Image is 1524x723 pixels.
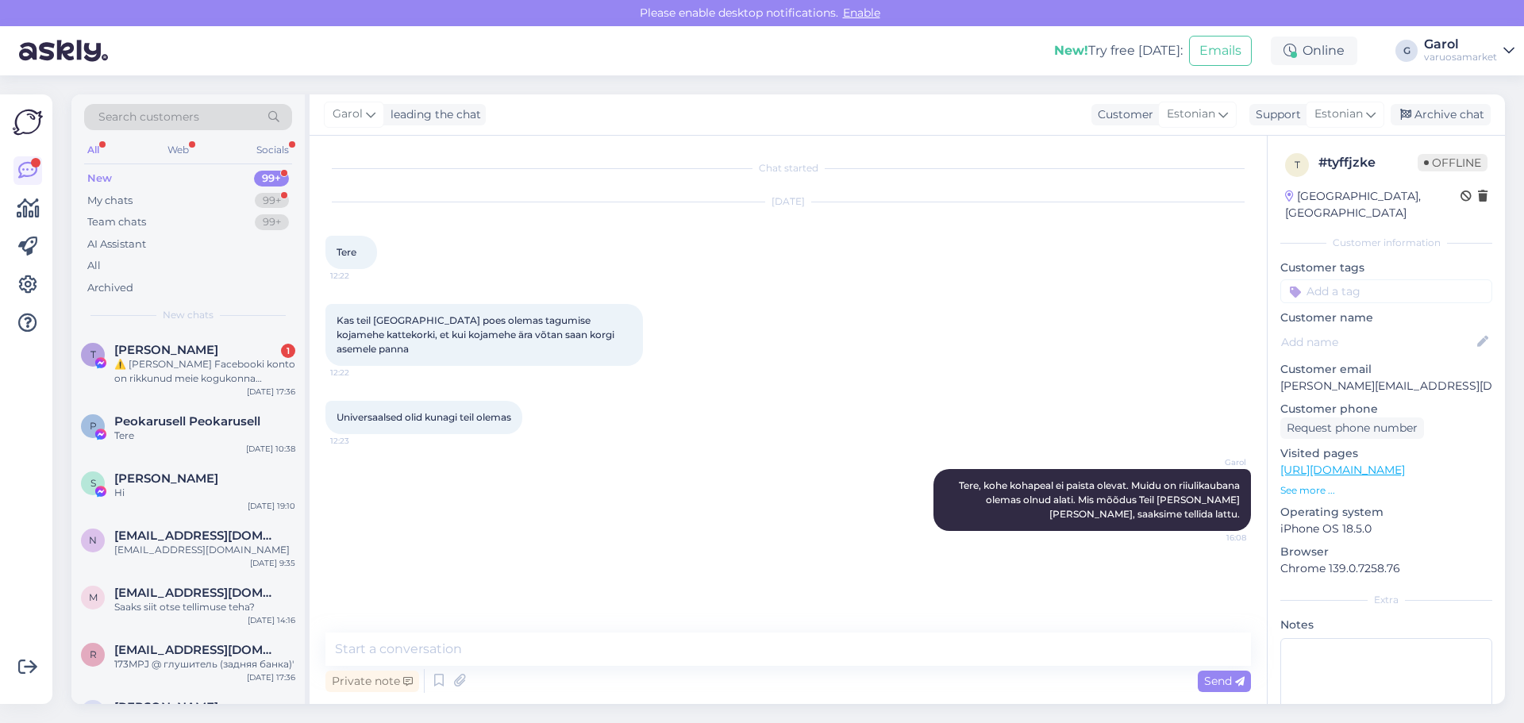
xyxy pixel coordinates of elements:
[247,386,295,398] div: [DATE] 17:36
[114,357,295,386] div: ⚠️ [PERSON_NAME] Facebooki konto on rikkunud meie kogukonna standardeid. Meie süsteem on saanud p...
[114,643,279,657] span: roadangelltd11@gmail.com
[1391,104,1491,125] div: Archive chat
[1280,260,1492,276] p: Customer tags
[1167,106,1215,123] span: Estonian
[90,477,96,489] span: S
[1280,378,1492,394] p: [PERSON_NAME][EMAIL_ADDRESS][DOMAIN_NAME]
[248,500,295,512] div: [DATE] 19:10
[330,435,390,447] span: 12:23
[114,529,279,543] span: nikolajzur@gmail.com
[838,6,885,20] span: Enable
[13,107,43,137] img: Askly Logo
[337,411,511,423] span: Universaalsed olid kunagi teil olemas
[255,214,289,230] div: 99+
[114,414,260,429] span: Peokarusell Peokarusell
[87,258,101,274] div: All
[325,671,419,692] div: Private note
[114,486,295,500] div: Hi
[1280,544,1492,560] p: Browser
[1314,106,1363,123] span: Estonian
[255,193,289,209] div: 99+
[337,314,617,355] span: Kas teil [GEOGRAPHIC_DATA] poes olemas tagumise kojamehe kattekorki, et kui kojamehe ära võtan sa...
[114,600,295,614] div: Saaks siit otse tellimuse teha?
[253,140,292,160] div: Socials
[87,193,133,209] div: My chats
[1285,188,1460,221] div: [GEOGRAPHIC_DATA], [GEOGRAPHIC_DATA]
[90,648,97,660] span: r
[1418,154,1487,171] span: Offline
[330,367,390,379] span: 12:22
[89,591,98,603] span: m
[1280,504,1492,521] p: Operating system
[333,106,363,123] span: Garol
[1424,51,1497,63] div: varuosamarket
[87,280,133,296] div: Archived
[1281,333,1474,351] input: Add name
[1280,361,1492,378] p: Customer email
[87,237,146,252] div: AI Assistant
[254,171,289,187] div: 99+
[114,543,295,557] div: [EMAIL_ADDRESS][DOMAIN_NAME]
[1280,593,1492,607] div: Extra
[1424,38,1514,63] a: Garolvaruosamarket
[114,429,295,443] div: Tere
[1424,38,1497,51] div: Garol
[1280,445,1492,462] p: Visited pages
[1280,279,1492,303] input: Add a tag
[98,109,199,125] span: Search customers
[164,140,192,160] div: Web
[87,171,112,187] div: New
[114,343,218,357] span: Thabiso Tsubele
[1280,236,1492,250] div: Customer information
[114,700,218,714] span: Jack Liang
[248,614,295,626] div: [DATE] 14:16
[90,348,96,360] span: T
[330,270,390,282] span: 12:22
[1280,560,1492,577] p: Chrome 139.0.7258.76
[84,140,102,160] div: All
[250,557,295,569] div: [DATE] 9:35
[1054,41,1183,60] div: Try free [DATE]:
[1395,40,1418,62] div: G
[114,471,218,486] span: Sally Wu
[1187,456,1246,468] span: Garol
[1318,153,1418,172] div: # tyffjzke
[1189,36,1252,66] button: Emails
[246,443,295,455] div: [DATE] 10:38
[325,161,1251,175] div: Chat started
[1054,43,1088,58] b: New!
[90,420,97,432] span: P
[114,586,279,600] span: mihkel.luidalepp@hotmail.com
[89,534,97,546] span: n
[1249,106,1301,123] div: Support
[281,344,295,358] div: 1
[1280,417,1424,439] div: Request phone number
[384,106,481,123] div: leading the chat
[1271,37,1357,65] div: Online
[87,214,146,230] div: Team chats
[1280,483,1492,498] p: See more ...
[325,194,1251,209] div: [DATE]
[1187,532,1246,544] span: 16:08
[1280,617,1492,633] p: Notes
[1204,674,1245,688] span: Send
[114,657,295,671] div: 173MPJ @ глушитель (задняя банка)'
[163,308,214,322] span: New chats
[1280,310,1492,326] p: Customer name
[1295,159,1300,171] span: t
[1091,106,1153,123] div: Customer
[247,671,295,683] div: [DATE] 17:36
[1280,401,1492,417] p: Customer phone
[959,479,1242,520] span: Tere, kohe kohapeal ei paista olevat. Muidu on riiulikaubana olemas olnud alati. Mis mõõdus Teil ...
[1280,463,1405,477] a: [URL][DOMAIN_NAME]
[1280,521,1492,537] p: iPhone OS 18.5.0
[337,246,356,258] span: Tere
